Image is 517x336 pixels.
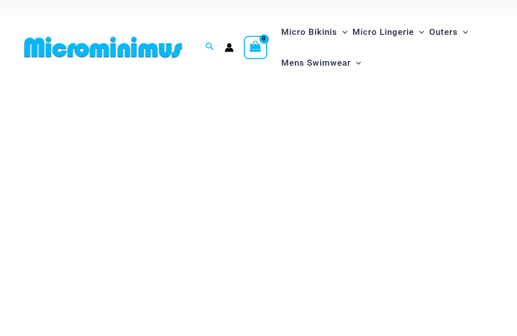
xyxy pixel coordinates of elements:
[205,41,215,54] a: Search icon link
[244,36,267,59] a: View Shopping Cart, empty
[351,50,361,76] span: Menu Toggle
[352,19,414,45] span: Micro Lingerie
[281,19,337,45] span: Micro Bikinis
[281,50,351,76] span: Mens Swimwear
[277,15,497,80] nav: Site Navigation
[20,36,186,59] img: MM SHOP LOGO FLAT
[225,43,234,52] a: Account icon link
[279,17,350,47] a: Micro BikinisMenu ToggleMenu Toggle
[427,17,471,47] a: OutersMenu ToggleMenu Toggle
[279,47,364,78] a: Mens SwimwearMenu ToggleMenu Toggle
[429,19,458,45] span: Outers
[350,17,427,47] a: Micro LingerieMenu ToggleMenu Toggle
[414,19,424,45] span: Menu Toggle
[458,19,468,45] span: Menu Toggle
[337,19,347,45] span: Menu Toggle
